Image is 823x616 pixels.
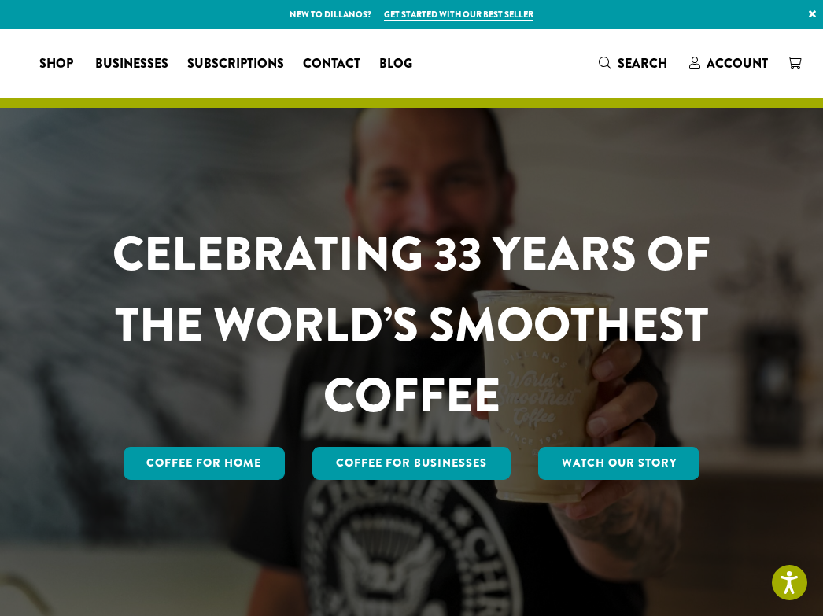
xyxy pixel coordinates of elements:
a: Coffee for Home [124,447,286,480]
a: Shop [30,51,86,76]
span: Shop [39,54,73,74]
span: Businesses [95,54,168,74]
a: Watch Our Story [538,447,700,480]
a: Coffee For Businesses [312,447,511,480]
span: Subscriptions [187,54,284,74]
a: Search [589,50,680,76]
span: Account [707,54,768,72]
a: Get started with our best seller [384,8,533,21]
span: Search [618,54,667,72]
h1: CELEBRATING 33 YEARS OF THE WORLD’S SMOOTHEST COFFEE [112,219,711,431]
span: Contact [303,54,360,74]
span: Blog [379,54,412,74]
